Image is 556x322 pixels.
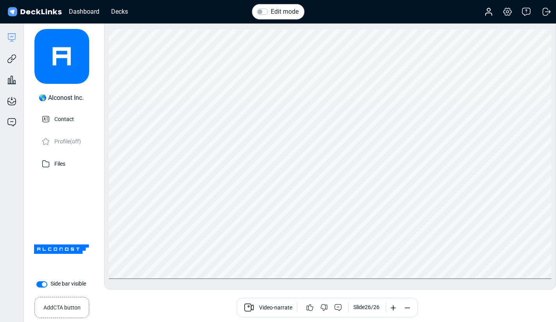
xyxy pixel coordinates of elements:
[54,136,81,146] p: Profile (off)
[39,93,84,103] div: 🌎 Alconost Inc.
[54,114,74,123] p: Contact
[34,222,89,277] img: Company Banner
[54,158,65,168] p: Files
[259,304,292,313] span: Video-narrate
[271,7,299,16] label: Edit mode
[353,303,380,311] div: Slide 26 / 26
[107,7,132,16] div: Decks
[6,6,63,18] img: DeckLinks
[50,280,86,288] label: Side bar visible
[34,29,89,84] img: avatar
[43,300,81,312] small: Add CTA button
[65,7,103,16] div: Dashboard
